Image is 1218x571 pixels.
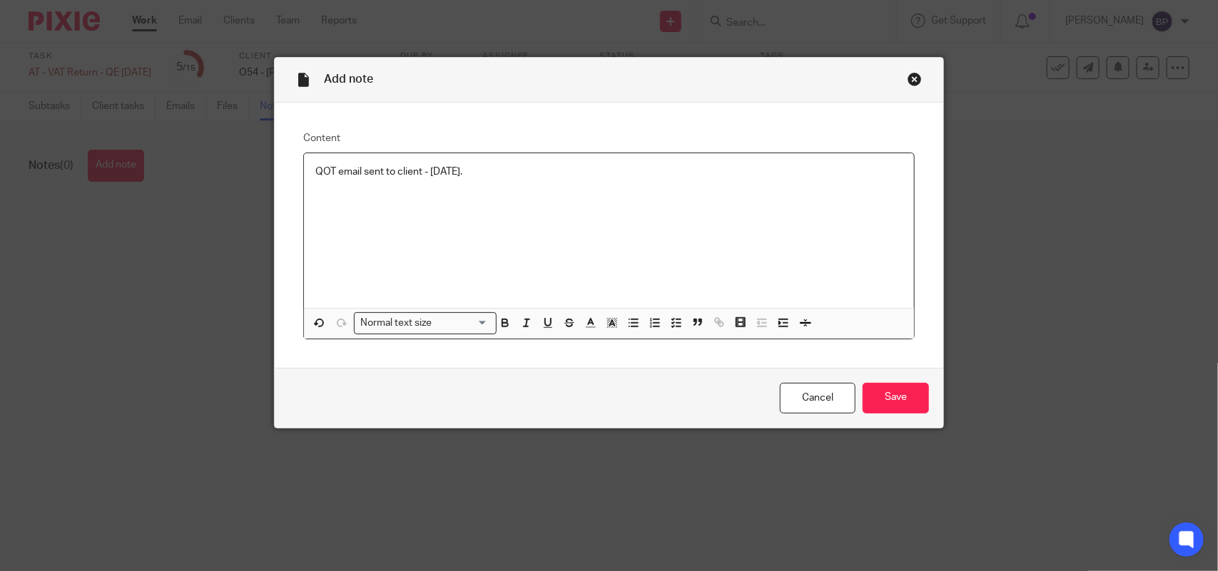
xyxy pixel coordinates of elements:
input: Save [863,383,929,413]
p: QOT email sent to client - [DATE]. [315,165,903,179]
span: Add note [324,73,373,85]
label: Content [303,131,915,145]
input: Search for option [437,316,488,331]
a: Cancel [780,383,856,413]
div: Search for option [354,312,497,334]
div: Close this dialog window [908,72,922,86]
span: Normal text size [357,316,435,331]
